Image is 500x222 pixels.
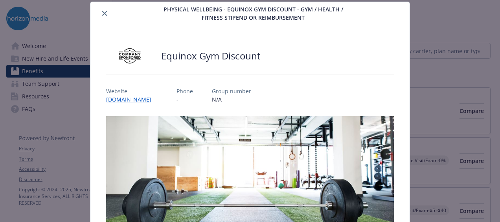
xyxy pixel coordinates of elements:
[106,87,158,95] p: Website
[159,5,347,22] span: Physical Wellbeing - Equinox Gym Discount - Gym / Health / Fitness Stipend or reimbursement
[176,95,193,104] p: -
[212,87,251,95] p: Group number
[106,44,153,68] img: Company Sponsored
[176,87,193,95] p: Phone
[212,95,251,104] p: N/A
[106,96,158,103] a: [DOMAIN_NAME]
[161,49,261,63] h2: Equinox Gym Discount
[100,9,109,18] button: close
